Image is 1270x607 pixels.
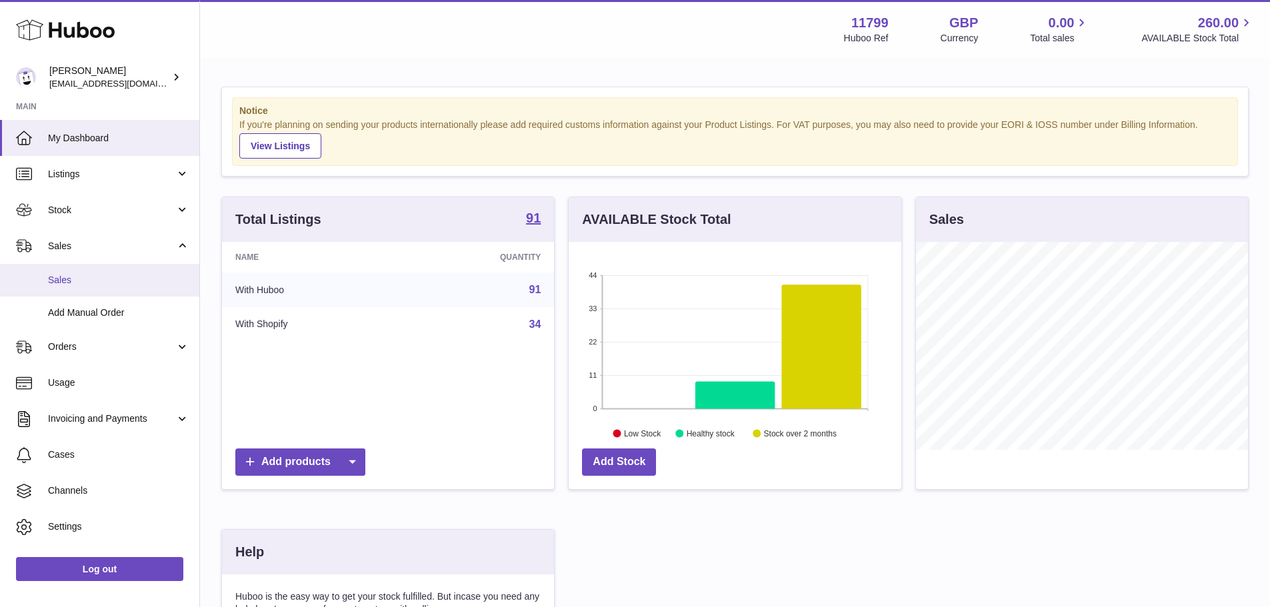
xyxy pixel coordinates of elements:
td: With Huboo [222,273,401,307]
span: 0.00 [1049,14,1075,32]
a: Add Stock [582,448,656,476]
h3: Total Listings [235,211,321,229]
strong: 11799 [851,14,889,32]
text: 0 [593,404,597,412]
h3: Sales [929,211,964,229]
text: Healthy stock [687,428,735,438]
a: 0.00 Total sales [1030,14,1089,45]
a: Add products [235,448,365,476]
strong: GBP [949,14,978,32]
td: With Shopify [222,307,401,342]
span: 260.00 [1198,14,1239,32]
span: My Dashboard [48,132,189,145]
text: Low Stock [624,428,661,438]
div: Huboo Ref [844,32,889,45]
a: 91 [526,211,541,227]
th: Quantity [401,242,555,273]
a: Log out [16,557,183,581]
strong: Notice [239,105,1231,117]
span: Sales [48,240,175,253]
span: Stock [48,204,175,217]
span: Settings [48,520,189,533]
span: Invoicing and Payments [48,412,175,425]
a: 91 [529,284,541,295]
div: Currency [941,32,979,45]
text: 44 [589,271,597,279]
span: Orders [48,340,175,353]
h3: Help [235,543,264,561]
text: Stock over 2 months [764,428,837,438]
span: Total sales [1030,32,1089,45]
span: AVAILABLE Stock Total [1141,32,1254,45]
span: Usage [48,376,189,389]
span: Sales [48,274,189,287]
span: Channels [48,484,189,497]
text: 22 [589,338,597,346]
span: Cases [48,448,189,461]
text: 33 [589,304,597,312]
div: [PERSON_NAME] [49,65,169,90]
span: Listings [48,168,175,181]
a: View Listings [239,133,321,159]
a: 260.00 AVAILABLE Stock Total [1141,14,1254,45]
span: [EMAIL_ADDRESS][DOMAIN_NAME] [49,78,196,89]
text: 11 [589,371,597,379]
strong: 91 [526,211,541,225]
span: Add Manual Order [48,306,189,319]
div: If you're planning on sending your products internationally please add required customs informati... [239,119,1231,159]
img: internalAdmin-11799@internal.huboo.com [16,67,36,87]
th: Name [222,242,401,273]
a: 34 [529,318,541,330]
h3: AVAILABLE Stock Total [582,211,731,229]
